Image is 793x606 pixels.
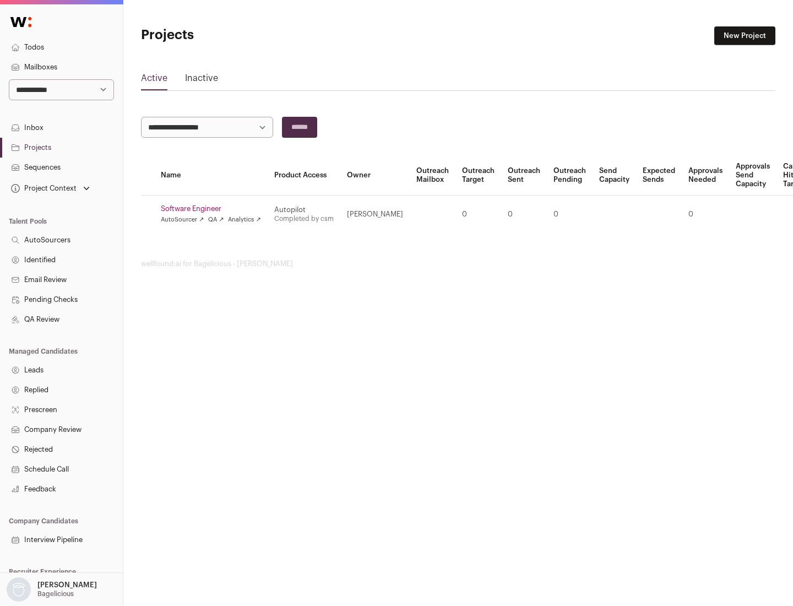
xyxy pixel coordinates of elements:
[4,11,37,33] img: Wellfound
[185,72,218,89] a: Inactive
[141,72,167,89] a: Active
[9,181,92,196] button: Open dropdown
[455,155,501,196] th: Outreach Target
[340,196,410,234] td: [PERSON_NAME]
[547,155,593,196] th: Outreach Pending
[501,196,547,234] td: 0
[7,577,31,602] img: nopic.png
[455,196,501,234] td: 0
[340,155,410,196] th: Owner
[714,26,775,45] a: New Project
[161,204,261,213] a: Software Engineer
[37,581,97,589] p: [PERSON_NAME]
[547,196,593,234] td: 0
[141,26,352,44] h1: Projects
[274,215,334,222] a: Completed by csm
[161,215,204,224] a: AutoSourcer ↗
[37,589,74,598] p: Bagelicious
[208,215,224,224] a: QA ↗
[729,155,776,196] th: Approvals Send Capacity
[682,196,729,234] td: 0
[274,205,334,214] div: Autopilot
[9,184,77,193] div: Project Context
[268,155,340,196] th: Product Access
[593,155,636,196] th: Send Capacity
[501,155,547,196] th: Outreach Sent
[228,215,260,224] a: Analytics ↗
[682,155,729,196] th: Approvals Needed
[154,155,268,196] th: Name
[410,155,455,196] th: Outreach Mailbox
[141,259,775,268] footer: wellfound:ai for Bagelicious - [PERSON_NAME]
[4,577,99,602] button: Open dropdown
[636,155,682,196] th: Expected Sends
